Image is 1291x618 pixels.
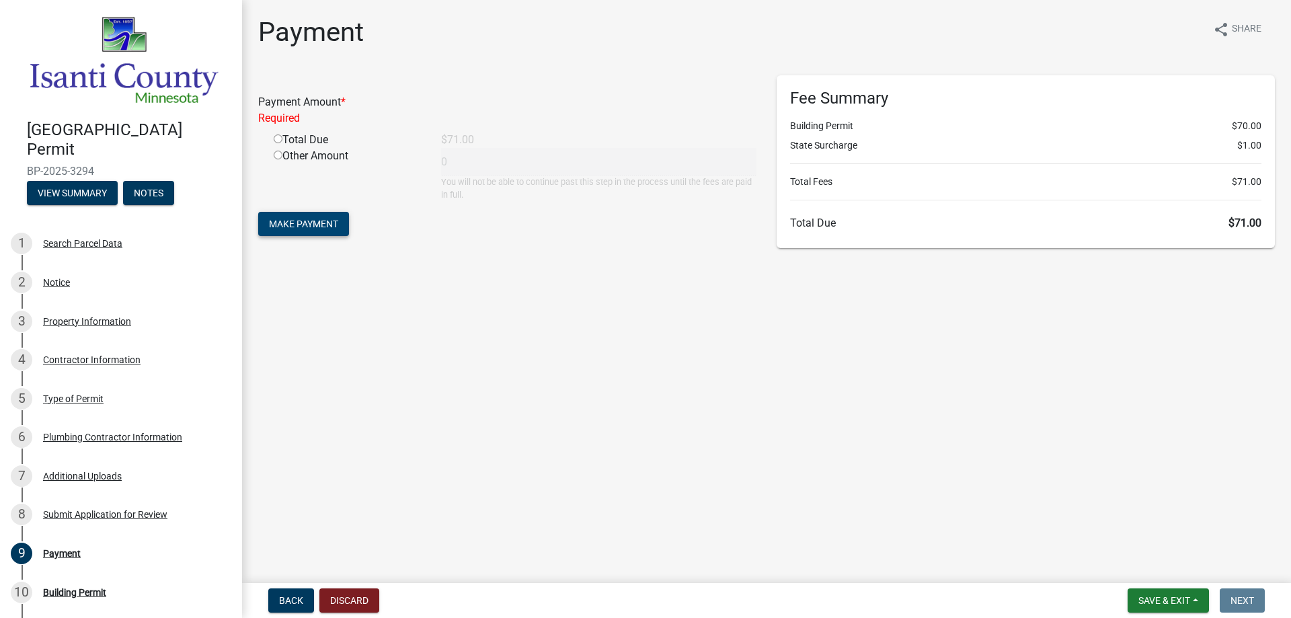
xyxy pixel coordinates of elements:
li: State Surcharge [790,139,1261,153]
div: Submit Application for Review [43,510,167,519]
div: 5 [11,388,32,410]
div: 7 [11,465,32,487]
div: Total Due [264,132,431,148]
h1: Payment [258,16,364,48]
span: $71.00 [1232,175,1261,189]
div: Plumbing Contractor Information [43,432,182,442]
h6: Total Due [790,217,1261,229]
img: Isanti County, Minnesota [27,14,221,106]
span: Make Payment [269,219,338,229]
span: $71.00 [1228,217,1261,229]
li: Total Fees [790,175,1261,189]
span: Save & Exit [1138,595,1190,606]
div: Notice [43,278,70,287]
span: BP-2025-3294 [27,165,215,178]
div: Search Parcel Data [43,239,122,248]
div: 9 [11,543,32,564]
h6: Fee Summary [790,89,1261,108]
button: Back [268,588,314,613]
button: Next [1220,588,1265,613]
div: 4 [11,349,32,371]
button: Notes [123,181,174,205]
div: 10 [11,582,32,603]
span: $1.00 [1237,139,1261,153]
div: Type of Permit [43,394,104,403]
div: Building Permit [43,588,106,597]
div: 8 [11,504,32,525]
div: Payment [43,549,81,558]
div: 6 [11,426,32,448]
span: Share [1232,22,1261,38]
h4: [GEOGRAPHIC_DATA] Permit [27,120,231,159]
button: Make Payment [258,212,349,236]
div: Other Amount [264,148,431,201]
div: Additional Uploads [43,471,122,481]
div: Payment Amount [248,94,767,126]
div: Property Information [43,317,131,326]
span: Back [279,595,303,606]
button: shareShare [1202,16,1272,42]
button: Discard [319,588,379,613]
wm-modal-confirm: Notes [123,188,174,199]
div: 1 [11,233,32,254]
div: Contractor Information [43,355,141,364]
span: Next [1230,595,1254,606]
span: $70.00 [1232,119,1261,133]
div: 3 [11,311,32,332]
li: Building Permit [790,119,1261,133]
i: share [1213,22,1229,38]
wm-modal-confirm: Summary [27,188,118,199]
div: Required [258,110,756,126]
button: View Summary [27,181,118,205]
button: Save & Exit [1128,588,1209,613]
div: 2 [11,272,32,293]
